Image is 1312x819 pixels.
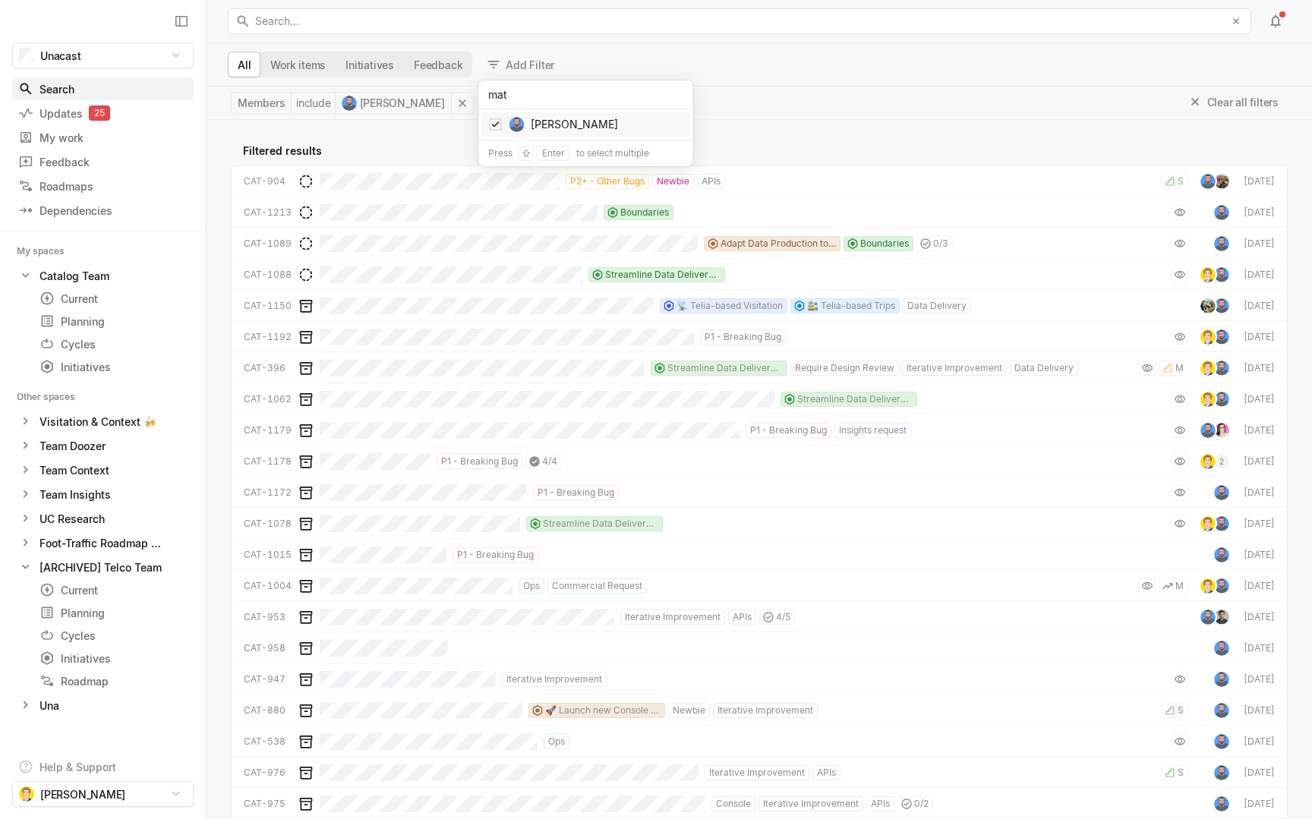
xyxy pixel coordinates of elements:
span: 2 [1219,454,1224,469]
span: APIs [733,610,752,624]
a: My work [12,126,194,149]
div: Roadmaps [18,178,188,194]
a: CAT-1004OpsCommercial RequestM[DATE] [231,570,1288,601]
span: S [1178,175,1184,188]
a: Updates25 [12,102,194,124]
img: 177-1-4.jpg [1214,796,1229,811]
div: Catalog Team [39,268,109,284]
div: [DATE] [1241,579,1275,593]
span: Iterative Improvement [907,361,1002,375]
span: Ops [548,735,565,748]
input: Members [479,83,693,106]
span: 🚉 Telia-based Trips [807,299,895,313]
span: Streamline Data Delivery Management Process [543,517,658,531]
a: Una [12,695,194,716]
span: Streamline Data Delivery Management Process [797,392,913,406]
img: 177-1-4.jpg [1200,610,1216,625]
a: Roadmaps [12,175,194,197]
span: P1 - Breaking Bug [441,455,518,468]
div: Initiatives [39,650,188,666]
div: CAT-1062 [244,392,292,406]
div: Members [235,95,292,111]
span: APIs [817,766,836,780]
span: P1 - Breaking Bug [457,548,534,562]
span: Data Delivery [907,299,967,313]
span: M [1175,579,1184,593]
span: S [1178,766,1184,780]
div: [DATE] [1241,361,1275,375]
div: CAT-976 [244,766,292,780]
button: Unacast [12,43,194,68]
span: 🚀 Launch new Console for API and UNow users [545,704,661,717]
div: [DATE] [1241,206,1275,219]
span: 📡 Telia-based Visitation [676,299,783,313]
div: [DATE] [1241,704,1275,717]
a: Cycles [33,625,194,646]
img: 177-1-4.jpg [1214,516,1229,531]
img: 177-1-4.jpg [1214,236,1229,251]
a: Catalog Team [12,265,194,286]
span: S [1178,704,1184,717]
img: 177-1-4.jpg [1214,547,1229,562]
a: CAT-958[DATE] [231,632,1288,663]
button: Add Filter [480,52,563,77]
img: 177-1-4.jpg [1214,392,1229,407]
div: Team Insights [39,487,111,502]
a: Team Doozer [12,435,194,456]
a: CAT-880🚀 Launch new Console for API and UNow usersNewbieIterative ImprovementS[DATE] [231,695,1288,726]
span: P1 - Breaking Bug [750,424,827,437]
button: Feedback [404,52,472,77]
img: 177-1-4.jpg [342,96,357,111]
div: CAT-953 [244,610,292,624]
kbd: enter [537,146,570,161]
a: CAT-1192P1 - Breaking Bug[DATE] [231,321,1288,352]
div: Planning [39,605,188,621]
div: [DATE] [1241,548,1275,562]
button: Clear all filters [1181,90,1288,114]
a: CAT-947Iterative Improvement[DATE] [231,663,1288,695]
img: 177-1-4.jpg [1214,734,1229,749]
div: [DATE] [1241,610,1275,624]
a: Foot-Traffic Roadmap (Draft) [12,532,194,553]
img: 177-1-4.jpg [1200,423,1216,438]
span: Newbie [673,704,705,717]
div: Team Doozer [39,438,106,454]
div: CAT-1172 [244,486,292,499]
button: [PERSON_NAME] [335,90,452,116]
span: Data Delivery [1014,361,1074,375]
img: Vemund%20Refnin.jpg [1200,392,1216,407]
a: Initiatives [33,647,194,669]
span: [PERSON_NAME] [531,112,684,137]
div: Visitation & Context 🍻 [12,411,194,432]
a: CAT-1089Adapt Data Production to support TripsBoundaries0/3[DATE] [231,228,1288,259]
img: TQ25LT4F4-U02902A3DU7-f45b52bf8f22-512.jpg [1214,610,1229,625]
span: APIs [871,797,890,811]
a: Team Insights [12,484,194,505]
a: Initiatives [33,356,194,377]
div: CAT-1089 [244,237,292,250]
img: 177-1-4.jpg [1214,298,1229,313]
kbd: ⇧ [519,146,534,161]
img: Izabela%20Szymczyk.jpg [1214,423,1229,438]
span: Ops [523,579,540,593]
img: 177-1-4.jpg [1214,205,1229,220]
a: CAT-1088Streamline Data Delivery Management Process[DATE] [231,259,1288,290]
img: Vemund%20Refnin.jpg [1200,329,1216,345]
div: My work [18,130,188,146]
div: [DATE] [1241,392,1275,406]
button: All [228,52,260,77]
div: CAT-1078 [244,517,292,531]
span: Streamline Data Delivery Management Process [605,268,721,282]
a: CAT-1213Boundaries[DATE] [231,197,1288,228]
img: 177-1-4.jpg [1214,765,1229,780]
button: [PERSON_NAME] [12,781,194,807]
a: CAT-1015P1 - Breaking Bug[DATE] [231,539,1288,570]
img: 177-1-4.jpg [1214,672,1229,687]
img: 177-1-4.jpg [1214,361,1229,376]
a: CAT-1078Streamline Data Delivery Management Process[DATE] [231,508,1288,539]
span: M [1175,361,1184,375]
span: Adapt Data Production to support Trips [721,237,836,250]
a: Planning [33,602,194,623]
span: Newbie [657,175,689,188]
